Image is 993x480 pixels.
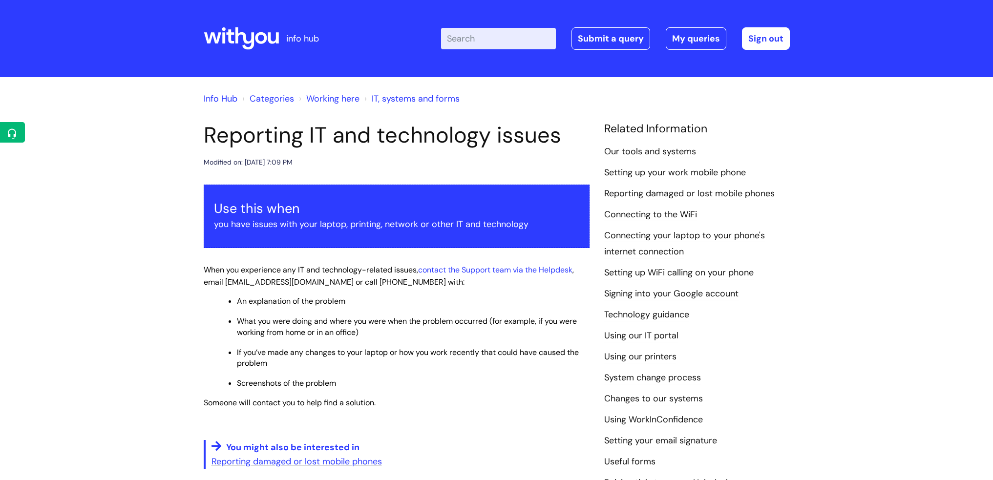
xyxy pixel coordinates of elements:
a: Setting up your work mobile phone [604,167,746,179]
a: System change process [604,372,701,384]
h1: Reporting IT and technology issues [204,122,590,148]
span: An explanation of the problem [237,296,345,306]
span: Someone will contact you to help find a solution. [204,397,376,408]
a: Signing into your Google account [604,288,739,300]
a: Setting your email signature [604,435,717,447]
a: Reporting damaged or lost mobile phones [604,188,775,200]
span: When you experience any IT and technology-related issues, , email [EMAIL_ADDRESS][DOMAIN_NAME] or... [204,265,574,287]
h3: Use this when [214,201,579,216]
a: Our tools and systems [604,146,696,158]
a: Info Hub [204,93,237,104]
p: you have issues with your laptop, printing, network or other IT and technology [214,216,579,232]
span: Screenshots of the problem [237,378,336,388]
a: Using our printers [604,351,676,363]
a: Setting up WiFi calling on your phone [604,267,754,279]
li: Solution home [240,91,294,106]
a: Working here [306,93,359,104]
h4: Related Information [604,122,790,136]
a: Categories [250,93,294,104]
span: What you were doing and where you were when the problem occurred (for example, if you were workin... [237,316,577,337]
a: Using WorkInConfidence [604,414,703,426]
div: | - [441,27,790,50]
p: info hub [286,31,319,46]
a: Sign out [742,27,790,50]
a: Connecting to the WiFi [604,209,697,221]
span: If you’ve made any changes to your laptop or how you work recently that could have caused the pro... [237,347,579,368]
input: Search [441,28,556,49]
a: contact the Support team via the Helpdesk [418,265,572,275]
a: Reporting damaged or lost mobile phones [211,456,382,467]
a: Technology guidance [604,309,689,321]
li: Working here [296,91,359,106]
a: Submit a query [571,27,650,50]
a: My queries [666,27,726,50]
a: Useful forms [604,456,655,468]
div: Modified on: [DATE] 7:09 PM [204,156,293,168]
li: IT, systems and forms [362,91,460,106]
a: IT, systems and forms [372,93,460,104]
a: Changes to our systems [604,393,703,405]
a: Using our IT portal [604,330,678,342]
a: Connecting your laptop to your phone's internet connection [604,230,765,258]
span: You might also be interested in [226,441,359,453]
